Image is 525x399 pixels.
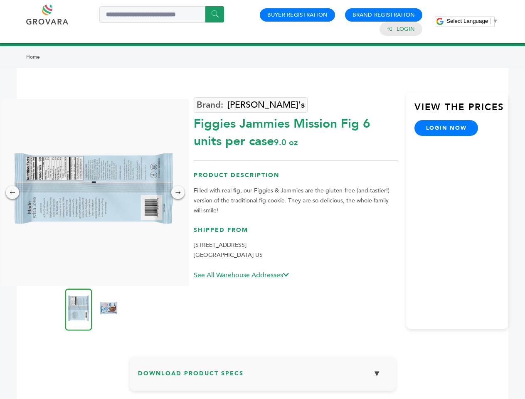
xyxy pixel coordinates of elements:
button: ▼ [367,365,387,382]
span: ▼ [493,18,498,24]
a: See All Warehouse Addresses [194,271,289,280]
img: Figgies & Jammies - Mission Fig 6 units per case 9.0 oz [98,292,119,325]
h3: Product Description [194,171,398,186]
a: Login [397,25,415,33]
a: login now [414,120,478,136]
div: Figgies Jammies Mission Fig 6 units per case [194,111,398,150]
span: 9.0 oz [274,137,298,148]
img: Figgies & Jammies - Mission Fig 6 units per case 9.0 oz Nutrition Info [65,288,92,330]
p: Filled with real fig, our Figgies & Jammies are the gluten-free (and tastier!) version of the tra... [194,186,398,216]
p: [STREET_ADDRESS] [GEOGRAPHIC_DATA] US [194,240,398,260]
a: Buyer Registration [267,11,328,19]
a: Select Language​ [446,18,498,24]
span: ​ [490,18,490,24]
div: ← [6,186,19,199]
span: Select Language [446,18,488,24]
div: → [171,186,185,199]
a: Home [26,54,40,60]
h3: Download Product Specs [138,365,387,389]
h3: View the Prices [414,101,508,120]
input: Search a product or brand... [99,6,224,23]
h3: Shipped From [194,226,398,241]
a: Brand Registration [352,11,415,19]
a: [PERSON_NAME]'s [194,97,308,113]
